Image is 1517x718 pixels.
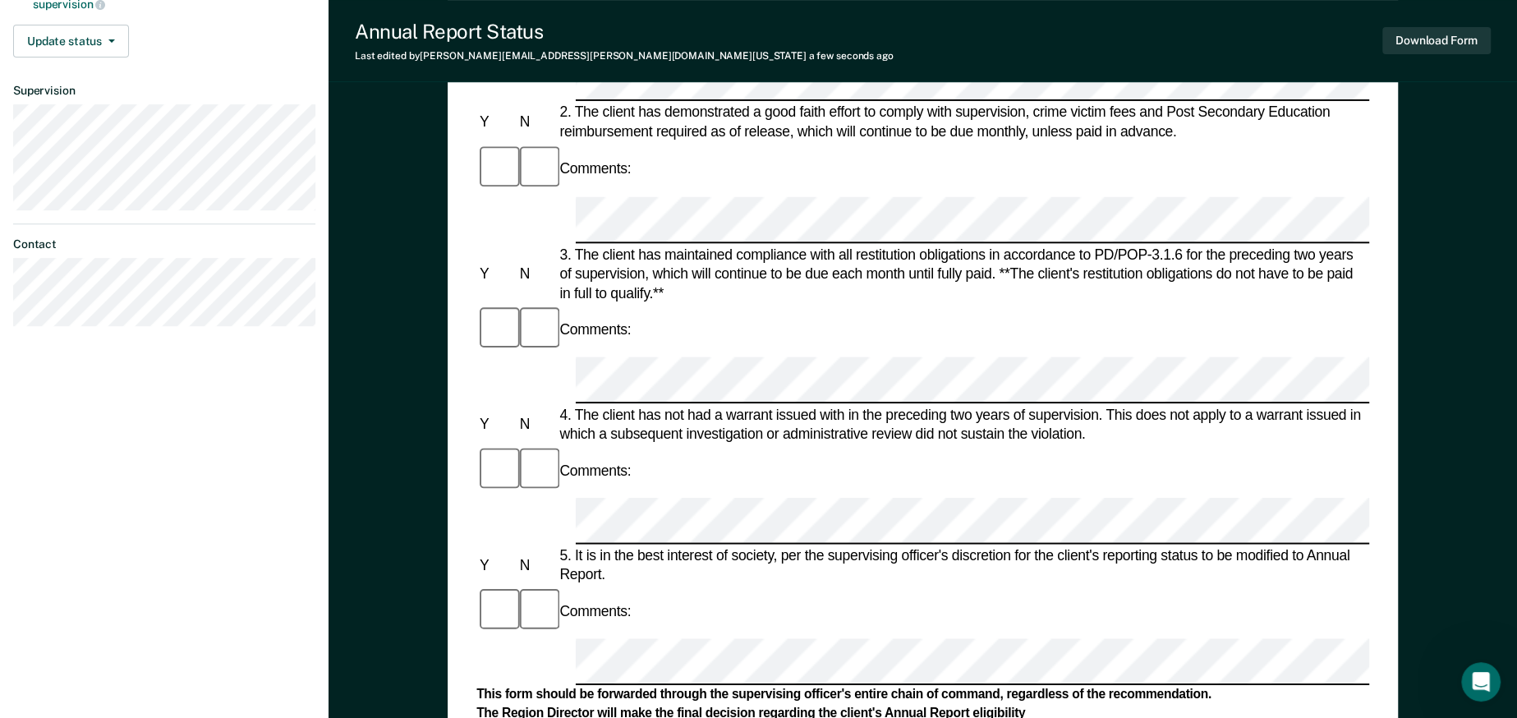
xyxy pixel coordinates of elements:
div: N [516,113,556,131]
div: 5. It is in the best interest of society, per the supervising officer's discretion for the client... [556,546,1368,585]
iframe: Intercom live chat [1461,662,1501,702]
div: Comments: [556,461,634,480]
div: N [516,264,556,283]
div: Y [476,113,517,131]
div: Y [476,556,517,575]
div: Y [476,415,517,434]
div: Comments: [556,602,634,621]
div: N [516,415,556,434]
div: Comments: [556,159,634,178]
div: Last edited by [PERSON_NAME][EMAIL_ADDRESS][PERSON_NAME][DOMAIN_NAME][US_STATE] [355,50,894,62]
div: 4. The client has not had a warrant issued with in the preceding two years of supervision. This d... [556,405,1368,444]
span: a few seconds ago [809,50,894,62]
button: Update status [13,25,129,58]
div: This form should be forwarded through the supervising officer's entire chain of command, regardle... [476,688,1369,704]
div: N [516,556,556,575]
dt: Contact [13,237,315,251]
div: Comments: [556,320,634,338]
div: Y [476,264,517,283]
div: 3. The client has maintained compliance with all restitution obligations in accordance to PD/POP-... [556,245,1368,302]
div: 2. The client has demonstrated a good faith effort to comply with supervision, crime victim fees ... [556,104,1368,142]
div: Annual Report Status [355,20,894,44]
dt: Supervision [13,84,315,98]
button: Download Form [1382,27,1491,54]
